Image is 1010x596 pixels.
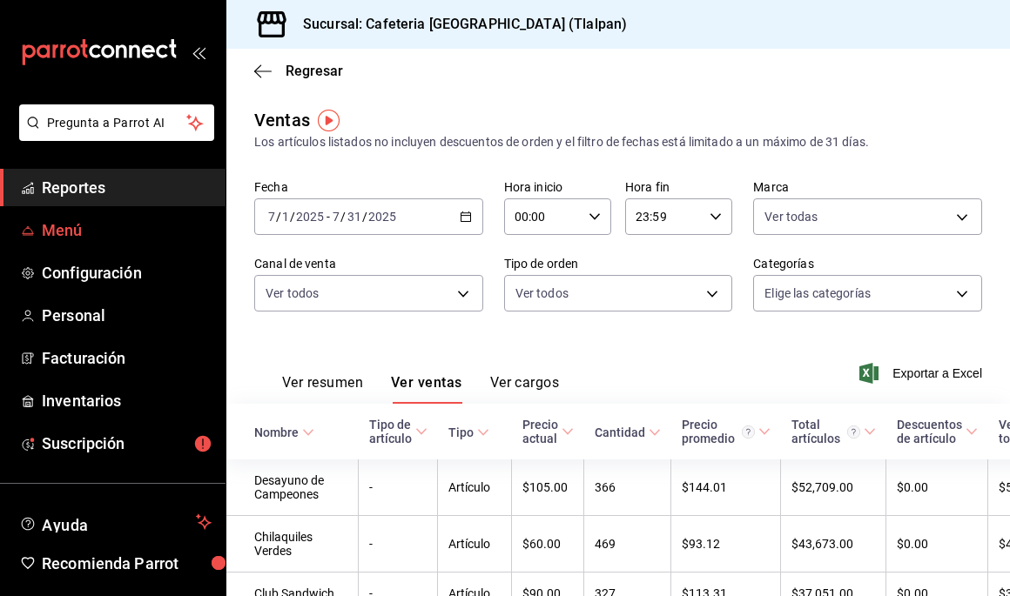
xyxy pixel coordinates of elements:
span: Regresar [286,63,343,79]
label: Canal de venta [254,258,483,270]
span: Pregunta a Parrot AI [47,114,187,132]
td: $105.00 [512,459,584,516]
span: Inventarios [42,389,212,412]
td: 469 [584,516,671,573]
span: Precio promedio [682,418,771,445]
td: $0.00 [886,459,988,516]
span: Nombre [254,425,314,439]
button: open_drawer_menu [192,45,205,59]
div: Tipo de artículo [369,418,412,445]
button: Ver resumen [282,374,363,404]
input: -- [347,210,362,224]
span: Ver todos [266,285,319,302]
div: Nombre [254,425,299,439]
svg: El total artículos considera cambios de precios en los artículos así como costos adicionales por ... [847,425,860,439]
span: Configuración [42,261,212,285]
svg: Precio promedio = Total artículos / cantidad [742,425,755,439]
span: Menú [42,218,212,242]
td: $93.12 [671,516,781,573]
div: Precio promedio [682,418,755,445]
button: Ver cargos [490,374,560,404]
td: - [359,516,438,573]
label: Categorías [753,258,982,270]
div: Tipo [448,425,474,439]
input: ---- [295,210,325,224]
img: Tooltip marker [318,110,340,131]
label: Hora fin [625,181,732,193]
button: Pregunta a Parrot AI [19,104,214,141]
label: Fecha [254,181,483,193]
div: Total artículos [791,418,860,445]
span: / [340,210,346,224]
td: $0.00 [886,516,988,573]
td: $43,673.00 [781,516,886,573]
td: $52,709.00 [781,459,886,516]
td: Desayuno de Campeones [226,459,359,516]
span: Ver todos [515,285,569,302]
td: - [359,459,438,516]
span: Total artículos [791,418,876,445]
div: navigation tabs [282,374,559,404]
div: Precio actual [522,418,558,445]
td: Artículo [438,459,512,516]
div: Descuentos de artículo [897,418,962,445]
span: Cantidad [595,425,661,439]
span: / [290,210,295,224]
button: Ver ventas [391,374,462,404]
input: -- [281,210,290,224]
div: Cantidad [595,425,645,439]
h3: Sucursal: Cafeteria [GEOGRAPHIC_DATA] (Tlalpan) [289,14,627,35]
span: Ver todas [764,208,818,225]
span: Personal [42,304,212,327]
span: Ayuda [42,512,189,532]
span: Facturación [42,346,212,370]
span: Suscripción [42,432,212,455]
span: Tipo [448,425,489,439]
label: Hora inicio [504,181,611,193]
div: Ventas [254,107,310,133]
td: 366 [584,459,671,516]
span: - [327,210,330,224]
button: Regresar [254,63,343,79]
label: Tipo de orden [504,258,733,270]
div: Los artículos listados no incluyen descuentos de orden y el filtro de fechas está limitado a un m... [254,133,982,151]
button: Exportar a Excel [863,363,982,384]
td: Artículo [438,516,512,573]
span: Precio actual [522,418,574,445]
input: -- [267,210,276,224]
span: / [276,210,281,224]
span: Elige las categorías [764,285,871,302]
span: Recomienda Parrot [42,552,212,575]
span: Tipo de artículo [369,418,428,445]
label: Marca [753,181,982,193]
input: ---- [367,210,397,224]
td: $60.00 [512,516,584,573]
input: -- [332,210,340,224]
td: $144.01 [671,459,781,516]
span: / [362,210,367,224]
a: Pregunta a Parrot AI [12,126,214,144]
span: Reportes [42,176,212,199]
span: Descuentos de artículo [897,418,978,445]
td: Chilaquiles Verdes [226,516,359,573]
